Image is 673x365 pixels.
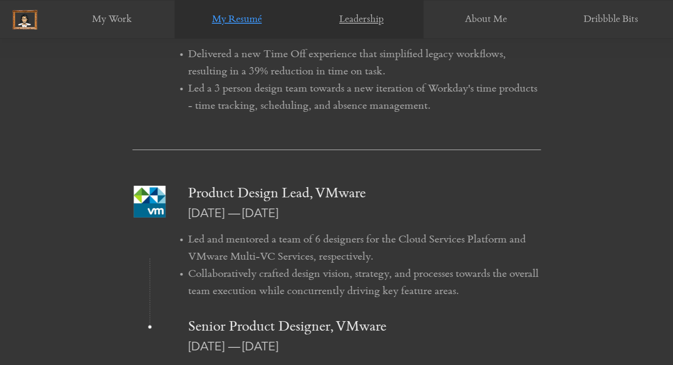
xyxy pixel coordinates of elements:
li: Led a 3 person design team towards a new iteration of Workday's time products - time tracking, sc... [188,81,541,115]
li: Led and mentored a team of 6 designers for the Cloud Services Platform and VMware Multi-VC Servic... [188,232,541,266]
img: picture-frame.png [12,10,37,30]
li: Delivered a new Time Off experience that simplified legacy workflows, resulting in a 39% reductio... [188,46,541,81]
span: [DATE] — [188,339,240,354]
span: [DATE] [242,339,279,354]
span: [DATE] [242,206,279,221]
a: My Resumé [175,0,299,39]
li: Collaboratively crafted design vision, strategy, and processes towards the overall team execution... [188,266,541,301]
a: Dribbble Bits [548,0,673,39]
span: VMware [336,320,387,335]
span: Senior Product Designer, [188,320,334,335]
a: Leadership [299,0,424,39]
a: About Me [424,0,548,39]
span: [DATE] — [188,206,240,221]
span: VMware [315,187,366,202]
a: My Work [50,0,175,39]
span: Product Design Lead, [188,187,313,202]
